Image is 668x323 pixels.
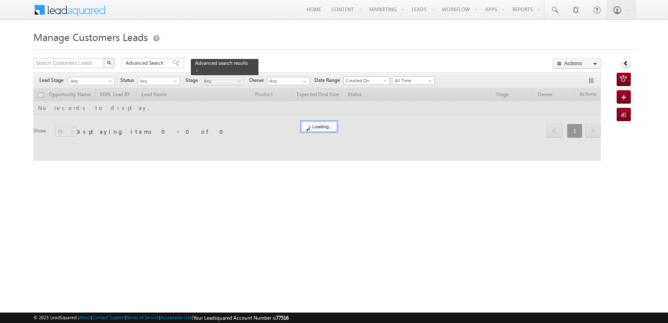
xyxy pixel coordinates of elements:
span: Date Range [314,76,343,84]
span: Advanced Search [126,59,166,67]
a: Show All Items [299,77,309,86]
span: Any [138,77,177,85]
span: © 2025 LeadSquared | | | | | [33,314,288,322]
span: Owner [249,76,267,84]
span: Any [68,77,112,85]
a: Any [137,77,180,85]
img: Search [107,61,111,65]
span: Status [120,76,137,84]
a: Terms of Service [127,315,159,320]
a: About [79,315,91,320]
span: Manage Customers Leads [33,30,148,43]
span: All Time [392,77,432,84]
span: Your Leadsquared Account Number is [193,315,288,321]
div: Loading... [301,122,337,132]
span: Any [202,77,241,85]
span: Stage [185,76,201,84]
span: Advanced search results [195,60,248,66]
a: All Time [392,76,435,85]
a: Contact Support [92,315,125,320]
span: Lead Stage [39,76,67,84]
input: Type to Search [267,77,310,85]
button: Actions [553,58,601,69]
span: Created On [344,77,387,84]
a: Any [68,77,115,85]
a: Created On [343,76,390,85]
a: Acceptable Use [160,315,192,320]
a: Any [201,77,244,85]
span: 77516 [276,315,288,321]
